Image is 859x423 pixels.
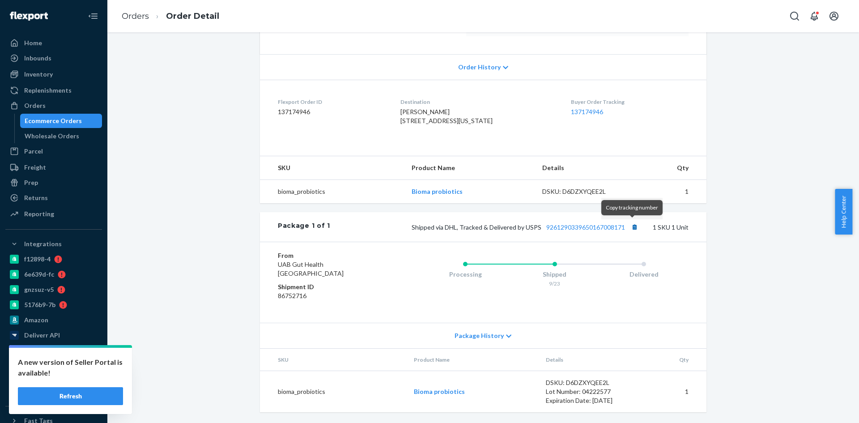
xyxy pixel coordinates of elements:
a: 5176b9-7b [5,298,102,312]
div: Parcel [24,147,43,156]
div: Deliverr API [24,331,60,340]
span: Copy tracking number [606,204,658,211]
button: Help Center [835,189,852,235]
div: Reporting [24,209,54,218]
dd: 137174946 [278,107,386,116]
img: Flexport logo [10,12,48,21]
div: Replenishments [24,86,72,95]
div: f12898-4 [24,255,51,264]
a: Deliverr API [5,328,102,342]
dt: Shipment ID [278,282,385,291]
a: Returns [5,191,102,205]
div: Returns [24,193,48,202]
a: Amazon [5,313,102,327]
a: 9261290339650167008171 [546,223,625,231]
div: Wholesale Orders [25,132,79,141]
span: Shipped via DHL, Tracked & Delivered by USPS [412,223,640,231]
div: Amazon [24,316,48,325]
a: pulsetto [5,343,102,358]
th: Qty [637,349,706,371]
th: Qty [633,156,706,180]
button: Open notifications [805,7,823,25]
div: Delivered [599,270,689,279]
div: Orders [24,101,46,110]
a: Parcel [5,144,102,158]
a: Freight [5,160,102,175]
div: DSKU: D6DZXYQEE2L [546,378,630,387]
a: a76299-82 [5,359,102,373]
div: 9/23 [510,280,600,287]
button: Close Navigation [84,7,102,25]
div: gnzsuz-v5 [24,285,54,294]
div: 6e639d-fc [24,270,54,279]
th: SKU [260,349,407,371]
div: Home [24,38,42,47]
div: Inbounds [24,54,51,63]
a: 6e639d-fc [5,267,102,282]
a: colon-broom [5,374,102,388]
div: Package 1 of 1 [278,221,330,233]
div: Processing [421,270,510,279]
div: Shipped [510,270,600,279]
div: 5176b9-7b [24,300,55,309]
a: Inventory [5,67,102,81]
a: Home [5,36,102,50]
button: Open Search Box [786,7,804,25]
dt: Flexport Order ID [278,98,386,106]
td: 1 [637,371,706,413]
a: f12898-4 [5,252,102,266]
p: A new version of Seller Portal is available! [18,357,123,378]
span: Order History [458,63,501,72]
div: Freight [24,163,46,172]
a: Inbounds [5,51,102,65]
dt: From [278,251,385,260]
div: Expiration Date: [DATE] [546,396,630,405]
a: Reporting [5,207,102,221]
td: 1 [633,180,706,204]
a: gnzsuz-v5 [5,282,102,297]
dt: Buyer Order Tracking [571,98,689,106]
button: Open account menu [825,7,843,25]
dt: Destination [400,98,557,106]
div: Inventory [24,70,53,79]
td: bioma_probiotics [260,371,407,413]
a: 137174946 [571,108,603,115]
div: 1 SKU 1 Unit [330,221,689,233]
div: Ecommerce Orders [25,116,82,125]
span: UAB Gut Health [GEOGRAPHIC_DATA] [278,261,344,277]
a: Bioma probiotics [414,388,465,395]
div: Lot Number: 04222577 [546,387,630,396]
button: Integrations [5,237,102,251]
span: Package History [455,331,504,340]
th: Product Name [404,156,535,180]
a: Replenishments [5,83,102,98]
a: Orders [5,98,102,113]
th: SKU [260,156,404,180]
a: Bioma probiotics [412,188,463,195]
a: Prep [5,175,102,190]
th: Product Name [407,349,539,371]
th: Details [535,156,634,180]
div: Prep [24,178,38,187]
a: Ecommerce Orders [20,114,102,128]
div: DSKU: D6DZXYQEE2L [542,187,626,196]
a: Wholesale Orders [20,129,102,143]
ol: breadcrumbs [115,3,226,30]
th: Details [539,349,637,371]
button: Refresh [18,387,123,405]
a: Add Integration [5,392,102,402]
a: Order Detail [166,11,219,21]
a: Orders [122,11,149,21]
button: Copy tracking number [629,221,640,233]
div: Integrations [24,239,62,248]
dd: 86752716 [278,291,385,300]
td: bioma_probiotics [260,180,404,204]
span: [PERSON_NAME] [STREET_ADDRESS][US_STATE] [400,108,493,124]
